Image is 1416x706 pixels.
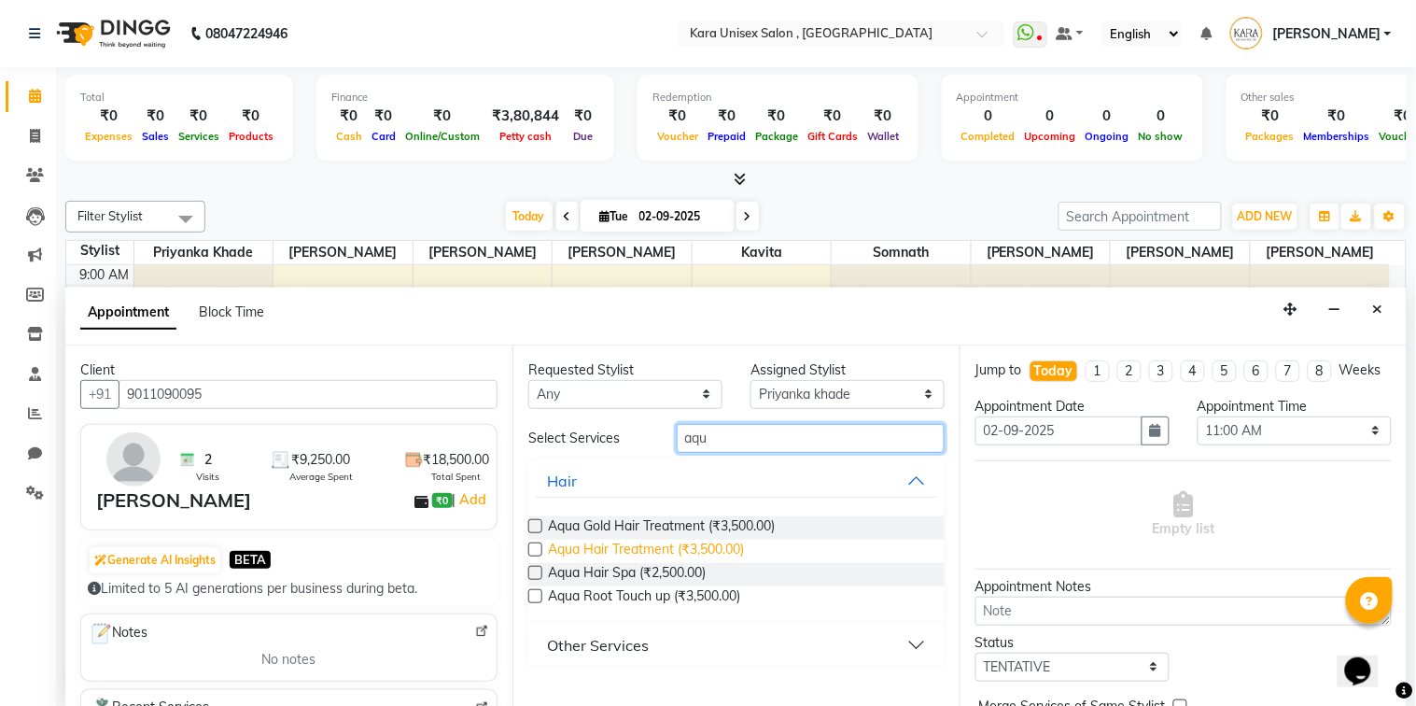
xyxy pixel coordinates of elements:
button: Generate AI Insights [90,547,220,573]
span: Packages [1241,130,1299,143]
span: Visits [196,470,219,484]
div: ₹0 [862,106,904,127]
span: Online/Custom [400,130,484,143]
div: Other Services [547,634,649,657]
span: [PERSON_NAME] [414,241,553,264]
div: Finance [331,90,599,106]
input: yyyy-mm-dd [975,417,1143,445]
span: 2 [204,450,212,470]
span: Kavita [693,241,832,264]
div: ₹0 [137,106,174,127]
button: Hair [536,464,937,498]
span: ₹18,500.00 [423,450,489,470]
span: [PERSON_NAME] [1251,241,1390,264]
span: Tue [596,209,634,223]
div: ₹0 [567,106,599,127]
img: logo [48,7,175,60]
span: Voucher [652,130,703,143]
span: Prepaid [703,130,750,143]
span: Upcoming [1020,130,1081,143]
input: 2025-09-02 [634,203,727,231]
input: Search by service name [677,424,945,453]
div: Limited to 5 AI generations per business during beta. [88,579,490,599]
span: Sales [137,130,174,143]
div: Weeks [1339,360,1381,380]
span: Due [568,130,597,143]
span: Package [750,130,803,143]
div: ₹0 [1241,106,1299,127]
span: Somnath [832,241,971,264]
button: +91 [80,380,119,409]
div: Redemption [652,90,904,106]
span: ADD NEW [1238,209,1293,223]
span: Ongoing [1081,130,1134,143]
span: ₹0 [432,493,452,508]
div: ₹0 [80,106,137,127]
span: Appointment [80,296,176,330]
div: Assigned Stylist [750,360,945,380]
span: Today [506,202,553,231]
span: Gift Cards [803,130,862,143]
span: BETA [230,551,271,569]
span: Aqua Hair Treatment (₹3,500.00) [548,540,744,563]
span: Memberships [1299,130,1375,143]
div: Stylist [66,241,133,261]
div: ₹3,80,844 [484,106,567,127]
div: Appointment Notes [975,577,1392,597]
li: 3 [1149,360,1173,382]
div: 0 [1134,106,1188,127]
a: Add [456,488,489,511]
span: Empty list [1153,491,1215,539]
div: ₹0 [750,106,803,127]
li: 4 [1181,360,1205,382]
img: avatar [106,432,161,487]
button: ADD NEW [1233,204,1297,230]
span: Services [174,130,224,143]
input: Search by Name/Mobile/Email/Code [119,380,498,409]
div: Appointment [957,90,1188,106]
span: Card [367,130,400,143]
span: | [453,488,489,511]
span: Filter Stylist [77,208,143,223]
div: Appointment Time [1198,397,1392,417]
span: Block Time [199,304,264,320]
div: Jump to [975,360,1022,380]
span: Cash [331,130,367,143]
span: Petty cash [495,130,556,143]
span: [PERSON_NAME] [273,241,413,264]
div: ₹0 [367,106,400,127]
div: 9:00 AM [77,265,133,285]
span: [PERSON_NAME] [1111,241,1250,264]
div: ₹0 [400,106,484,127]
div: 0 [1020,106,1081,127]
span: Aqua Gold Hair Treatment (₹3,500.00) [548,516,775,540]
div: [PERSON_NAME] [96,487,251,515]
li: 6 [1244,360,1269,382]
div: Select Services [514,429,663,448]
span: Wallet [862,130,904,143]
li: 8 [1308,360,1332,382]
span: Average Spent [289,470,353,484]
div: 0 [957,106,1020,127]
span: [PERSON_NAME] [972,241,1111,264]
div: ₹0 [331,106,367,127]
div: Today [1034,361,1073,381]
span: Total Spent [431,470,481,484]
li: 5 [1213,360,1237,382]
span: Notes [89,622,147,646]
span: Aqua Hair Spa (₹2,500.00) [548,563,706,586]
button: Other Services [536,628,937,662]
div: Hair [547,470,577,492]
iframe: chat widget [1338,631,1397,687]
span: Priyanka khade [134,241,273,264]
span: No notes [262,650,316,670]
div: Status [975,633,1170,653]
span: Aqua Root Touch up (₹3,500.00) [548,586,740,610]
div: ₹0 [224,106,278,127]
span: [PERSON_NAME] [553,241,692,264]
span: Completed [957,130,1020,143]
div: ₹0 [1299,106,1375,127]
li: 7 [1276,360,1300,382]
div: ₹0 [174,106,224,127]
span: No show [1134,130,1188,143]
